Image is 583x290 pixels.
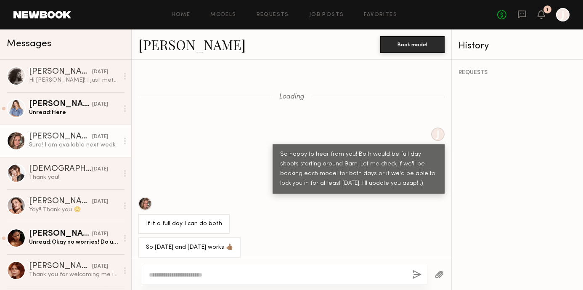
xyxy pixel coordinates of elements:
a: Job Posts [309,12,344,18]
div: [DEMOGRAPHIC_DATA][PERSON_NAME] [29,165,92,173]
div: Thank you for welcoming me in [DATE]! I hope to hear from you soon 💞 [29,271,119,279]
div: [PERSON_NAME] [29,262,92,271]
div: [DATE] [92,230,108,238]
button: Book model [380,36,445,53]
div: [DATE] [92,165,108,173]
div: [PERSON_NAME] [29,230,92,238]
div: So [DATE] and [DATE] works 👍🏽 [146,243,233,253]
div: [DATE] [92,133,108,141]
div: [DATE] [92,198,108,206]
span: Loading [279,93,304,101]
div: Hi [PERSON_NAME]! I just met with [PERSON_NAME] for the casting. Thank you for having me and hope... [29,76,119,84]
a: Home [172,12,191,18]
div: [DATE] [92,68,108,76]
div: [DATE] [92,101,108,109]
div: Unread: Here [29,109,119,117]
div: Sure! I am available next week [29,141,119,149]
div: [PERSON_NAME] [29,68,92,76]
a: Book model [380,40,445,48]
div: 1 [546,8,549,12]
a: [PERSON_NAME] [138,35,246,53]
div: If it a full day I can do both [146,219,222,229]
span: Messages [7,39,51,49]
div: History [458,41,576,51]
div: [PERSON_NAME] [29,133,92,141]
div: So happy to hear from you! Both would be full day shoots starting around 9am. Let me check if we'... [280,150,437,189]
a: J [556,8,570,21]
a: Favorites [364,12,397,18]
div: [PERSON_NAME] [29,100,92,109]
div: [PERSON_NAME] [29,197,92,206]
div: Unread: Okay no worries! Do u have any possible dates? [29,238,119,246]
a: Requests [257,12,289,18]
div: Thank you! [29,173,119,181]
a: Models [210,12,236,18]
div: Yay!! Thank you ☺️ [29,206,119,214]
div: [DATE] [92,263,108,271]
div: REQUESTS [458,70,576,76]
